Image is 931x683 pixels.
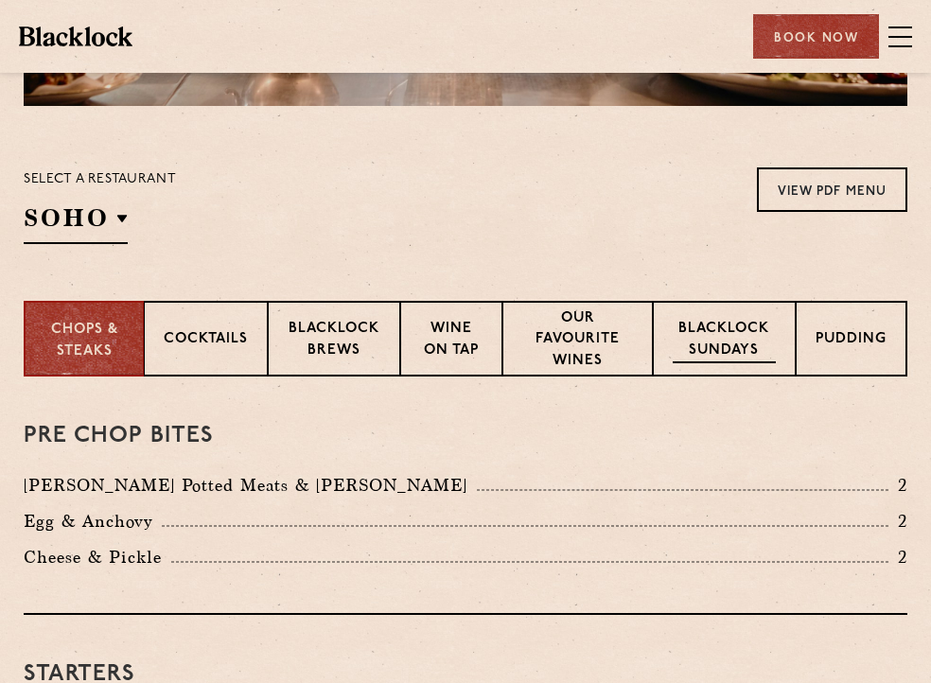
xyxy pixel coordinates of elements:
[44,320,124,362] p: Chops & Steaks
[24,544,171,570] p: Cheese & Pickle
[24,201,128,244] h2: SOHO
[24,424,907,448] h3: Pre Chop Bites
[24,167,176,192] p: Select a restaurant
[24,508,162,534] p: Egg & Anchovy
[420,319,483,363] p: Wine on Tap
[888,509,907,534] p: 2
[757,167,907,212] a: View PDF Menu
[888,545,907,569] p: 2
[288,319,380,363] p: Blacklock Brews
[816,329,887,353] p: Pudding
[888,473,907,498] p: 2
[164,329,248,353] p: Cocktails
[673,319,776,363] p: Blacklock Sundays
[24,472,477,499] p: [PERSON_NAME] Potted Meats & [PERSON_NAME]
[753,14,879,59] div: Book Now
[522,308,633,375] p: Our favourite wines
[19,26,132,45] img: BL_Textured_Logo-footer-cropped.svg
